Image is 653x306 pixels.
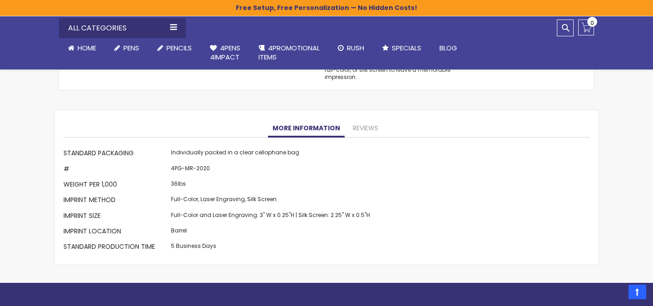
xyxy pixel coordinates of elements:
td: Individually packed in a clear cellophane bag [169,147,372,162]
a: Pens [105,38,148,58]
span: 4PROMOTIONAL ITEMS [258,43,320,62]
th: Imprint Location [63,225,169,240]
td: 36lbs [169,178,372,193]
a: Blog [430,38,466,58]
td: 5 Business Days [169,240,372,256]
th: Standard Packaging [63,147,169,162]
a: More Information [268,119,345,138]
span: Specials [392,43,421,53]
th: Weight per 1,000 [63,178,169,193]
span: Rush [347,43,364,53]
a: 4Pens4impact [201,38,249,68]
th: Imprint Size [63,209,169,224]
td: Full-Color, Laser Engraving, Silk Screen [169,193,372,209]
span: Pencils [166,43,192,53]
a: 4PROMOTIONALITEMS [249,38,329,68]
a: Specials [373,38,430,58]
iframe: Google Customer Reviews [578,281,653,306]
span: 0 [590,19,594,27]
a: Reviews [348,119,383,138]
th: # [63,162,169,178]
span: Pens [123,43,139,53]
span: Home [78,43,96,53]
a: Pencils [148,38,201,58]
td: Full-Color and Laser Engraving: 3" W x 0.25"H | Silk Screen: 2.25" W x 0.5"H [169,209,372,224]
a: 0 [578,20,594,35]
th: Standard Production Time [63,240,169,256]
div: All Categories [59,18,186,38]
span: 4Pens 4impact [210,43,240,62]
a: Home [59,38,105,58]
td: 4PG-MR-2020 [169,162,372,178]
th: Imprint Method [63,193,169,209]
a: Rush [329,38,373,58]
td: Barrel [169,225,372,240]
span: Blog [439,43,457,53]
